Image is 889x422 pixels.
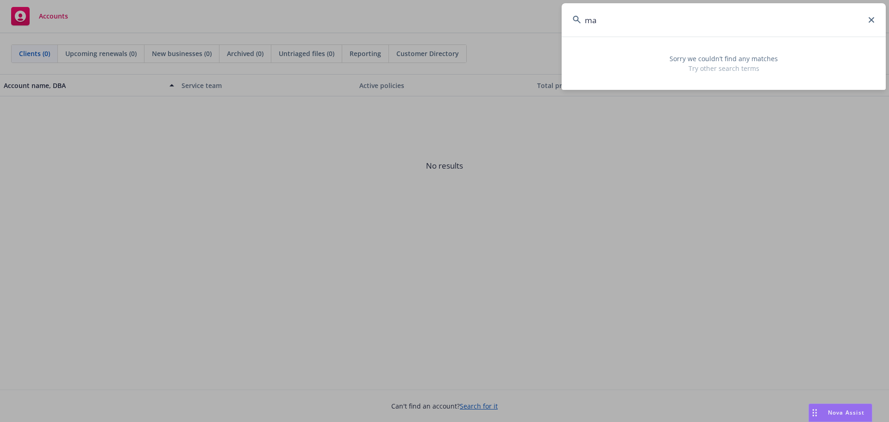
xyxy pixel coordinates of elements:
[573,54,875,63] span: Sorry we couldn’t find any matches
[573,63,875,73] span: Try other search terms
[828,409,864,416] span: Nova Assist
[809,404,820,422] div: Drag to move
[562,3,886,37] input: Search...
[808,403,872,422] button: Nova Assist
